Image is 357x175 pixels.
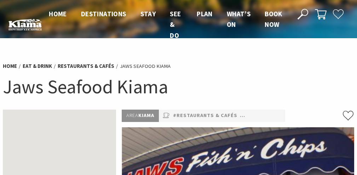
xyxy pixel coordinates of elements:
[265,10,282,29] span: Book now
[197,10,213,18] span: Plan
[23,63,52,70] a: Eat & Drink
[126,112,138,118] span: Area
[81,10,126,18] span: Destinations
[140,10,156,18] span: Stay
[240,111,290,120] a: #Takeaway Foods
[173,111,237,120] a: #Restaurants & Cafés
[58,63,114,70] a: Restaurants & Cafés
[120,62,171,70] li: Jaws Seafood Kiama
[49,10,67,18] span: Home
[227,10,251,29] span: What’s On
[170,10,181,40] span: See & Do
[42,8,289,41] nav: Main Menu
[8,19,42,30] img: Kiama Logo
[122,110,159,122] p: Kiama
[3,63,17,70] a: Home
[3,74,354,99] h1: Jaws Seafood Kiama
